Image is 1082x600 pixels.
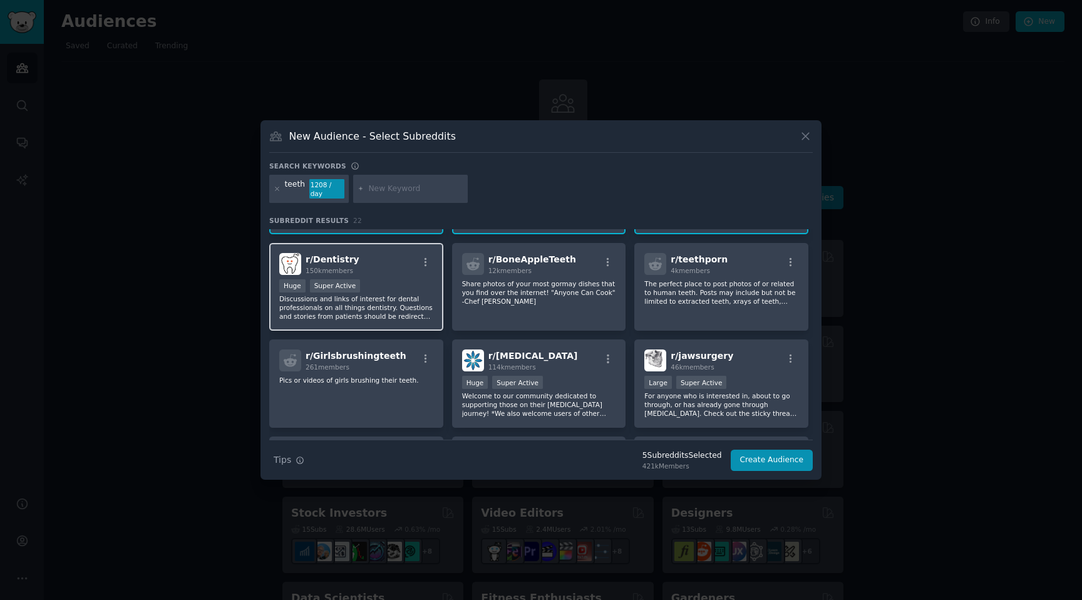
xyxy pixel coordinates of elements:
[488,363,536,371] span: 114k members
[306,267,353,274] span: 150k members
[462,376,488,389] div: Huge
[269,162,346,170] h3: Search keywords
[462,349,484,371] img: Invisalign
[671,254,728,264] span: r/ teethporn
[642,462,722,470] div: 421k Members
[310,279,361,292] div: Super Active
[644,279,798,306] p: The perfect place to post photos of or related to human teeth. Posts may include but not be limit...
[644,391,798,418] p: For anyone who is interested in, about to go through, or has already gone through [MEDICAL_DATA]....
[306,351,406,361] span: r/ Girlsbrushingteeth
[462,391,616,418] p: Welcome to our community dedicated to supporting those on their [MEDICAL_DATA] journey! *We also ...
[279,376,433,385] p: Pics or videos of girls brushing their teeth.
[644,349,666,371] img: jawsurgery
[353,217,362,224] span: 22
[644,376,672,389] div: Large
[279,279,306,292] div: Huge
[309,179,344,199] div: 1208 / day
[368,184,463,195] input: New Keyword
[279,253,301,275] img: Dentistry
[676,376,727,389] div: Super Active
[488,254,576,264] span: r/ BoneAppleTeeth
[274,453,291,467] span: Tips
[488,351,578,361] span: r/ [MEDICAL_DATA]
[289,130,456,143] h3: New Audience - Select Subreddits
[671,351,733,361] span: r/ jawsurgery
[488,267,532,274] span: 12k members
[462,279,616,306] p: Share photos of your most gormay dishes that you find over the internet! "Anyone Can Cook" -Chef ...
[285,179,305,199] div: teeth
[731,450,813,471] button: Create Audience
[279,294,433,321] p: Discussions and links of interest for dental professionals on all things dentistry. Questions and...
[671,267,710,274] span: 4k members
[492,376,543,389] div: Super Active
[269,449,309,471] button: Tips
[269,216,349,225] span: Subreddit Results
[642,450,722,462] div: 5 Subreddit s Selected
[306,254,359,264] span: r/ Dentistry
[671,363,714,371] span: 46k members
[306,363,349,371] span: 261 members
